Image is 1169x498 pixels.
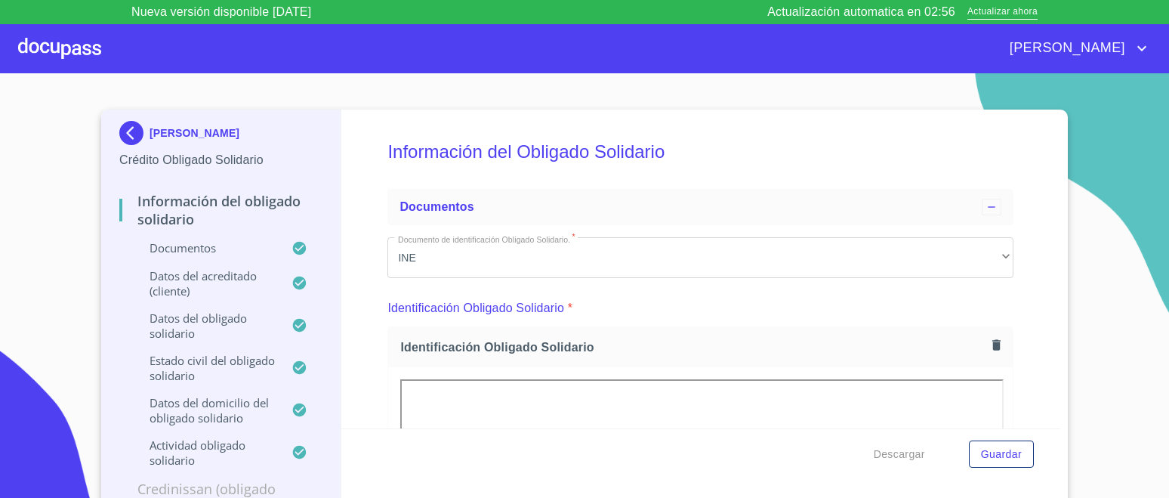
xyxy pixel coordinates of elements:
[387,189,1013,225] div: Documentos
[119,311,291,341] p: Datos del obligado solidario
[119,438,291,468] p: Actividad obligado solidario
[119,268,291,298] p: Datos del acreditado (cliente)
[969,441,1034,469] button: Guardar
[868,441,931,469] button: Descargar
[400,339,986,355] span: Identificación Obligado Solidario
[387,121,1013,183] h5: Información del Obligado Solidario
[150,127,239,139] p: [PERSON_NAME]
[387,237,1013,278] div: INE
[119,395,291,425] p: Datos del Domicilio del Obligado Solidario
[998,36,1133,60] span: [PERSON_NAME]
[131,3,311,21] p: Nueva versión disponible [DATE]
[399,200,473,213] span: Documentos
[967,5,1038,20] span: Actualizar ahora
[119,192,322,228] p: Información del Obligado Solidario
[981,445,1022,464] span: Guardar
[119,121,150,145] img: Docupass spot blue
[767,3,955,21] p: Actualización automatica en 02:56
[119,151,322,169] p: Crédito Obligado Solidario
[119,240,291,255] p: Documentos
[387,299,564,317] p: Identificación Obligado Solidario
[998,36,1151,60] button: account of current user
[874,445,925,464] span: Descargar
[119,121,322,151] div: [PERSON_NAME]
[119,353,291,383] p: Estado civil del obligado solidario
